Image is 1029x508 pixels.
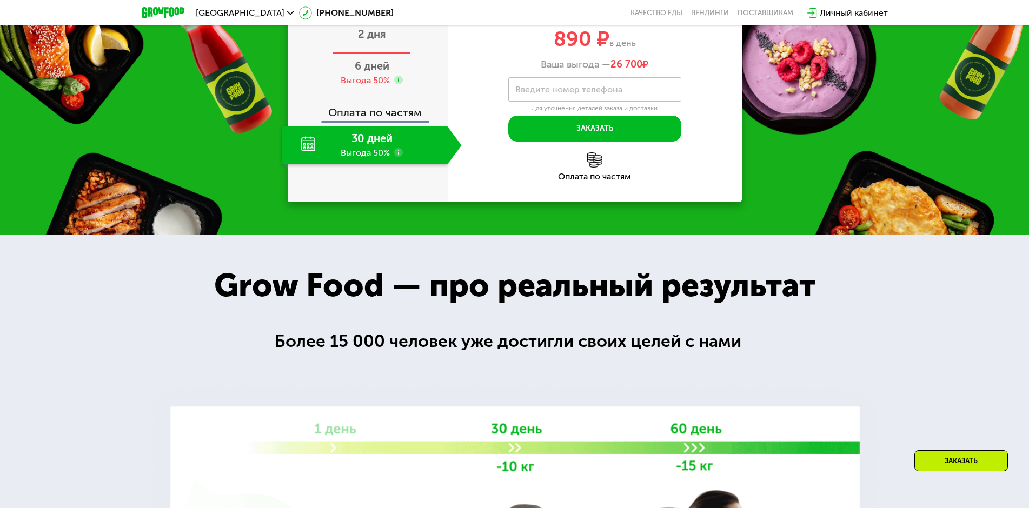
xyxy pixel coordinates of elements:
[691,9,729,17] a: Вендинги
[508,104,681,113] div: Для уточнения деталей заказа и доставки
[448,59,742,71] div: Ваша выгода —
[448,172,742,181] div: Оплата по частям
[610,59,648,71] span: ₽
[610,58,642,70] span: 26 700
[914,450,1008,471] div: Заказать
[190,261,839,310] div: Grow Food — про реальный результат
[508,116,681,142] button: Заказать
[355,59,389,72] span: 6 дней
[515,86,622,92] label: Введите номер телефона
[196,9,284,17] span: [GEOGRAPHIC_DATA]
[289,96,448,121] div: Оплата по частям
[820,6,888,19] div: Личный кабинет
[341,75,390,86] div: Выгода 50%
[554,26,609,51] span: 890 ₽
[630,9,682,17] a: Качество еды
[275,328,755,355] div: Более 15 000 человек уже достигли своих целей с нами
[358,28,386,41] span: 2 дня
[299,6,394,19] a: [PHONE_NUMBER]
[609,38,636,48] span: в день
[738,9,793,17] div: поставщикам
[587,152,602,168] img: l6xcnZfty9opOoJh.png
